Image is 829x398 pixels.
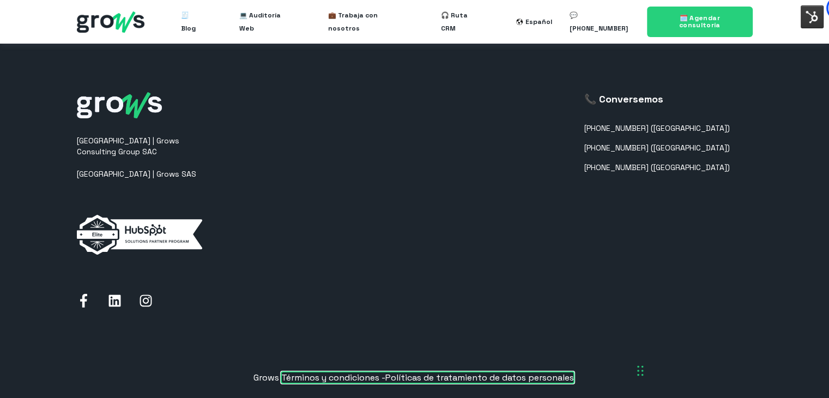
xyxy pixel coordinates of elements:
[637,354,644,387] div: Arrastrar
[77,92,162,118] img: grows-white_1
[584,124,730,133] a: [PHONE_NUMBER] ([GEOGRAPHIC_DATA])
[239,4,293,39] a: 💻 Auditoría Web
[584,92,730,106] h3: 📞 Conversemos
[181,4,204,39] a: 🧾 Blog
[77,136,213,157] p: [GEOGRAPHIC_DATA] | Grows Consulting Group SAC
[77,169,213,179] p: [GEOGRAPHIC_DATA] | Grows SAS
[281,372,385,383] span: Términos y condiciones -
[647,7,753,37] a: 🗓️ Agendar consultoría
[328,4,406,39] a: 💼 Trabaja con nosotros
[253,372,279,383] span: Grows
[77,11,144,33] img: grows - hubspot
[632,267,829,398] div: Widget de chat
[584,143,730,153] a: [PHONE_NUMBER] ([GEOGRAPHIC_DATA])
[281,372,574,383] a: Términos y condiciones -Políticas de tratamiento de datos personales
[632,267,829,398] iframe: Chat Widget
[525,15,552,28] div: Español
[385,372,574,383] span: Políticas de tratamiento de datos personales
[679,14,721,29] span: 🗓️ Agendar consultoría
[77,215,202,255] img: elite-horizontal-white
[584,163,730,172] a: [PHONE_NUMBER] ([GEOGRAPHIC_DATA])
[441,4,481,39] a: 🎧 Ruta CRM
[801,5,824,28] img: Interruptor del menú de herramientas de HubSpot
[570,4,633,39] a: 💬 [PHONE_NUMBER]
